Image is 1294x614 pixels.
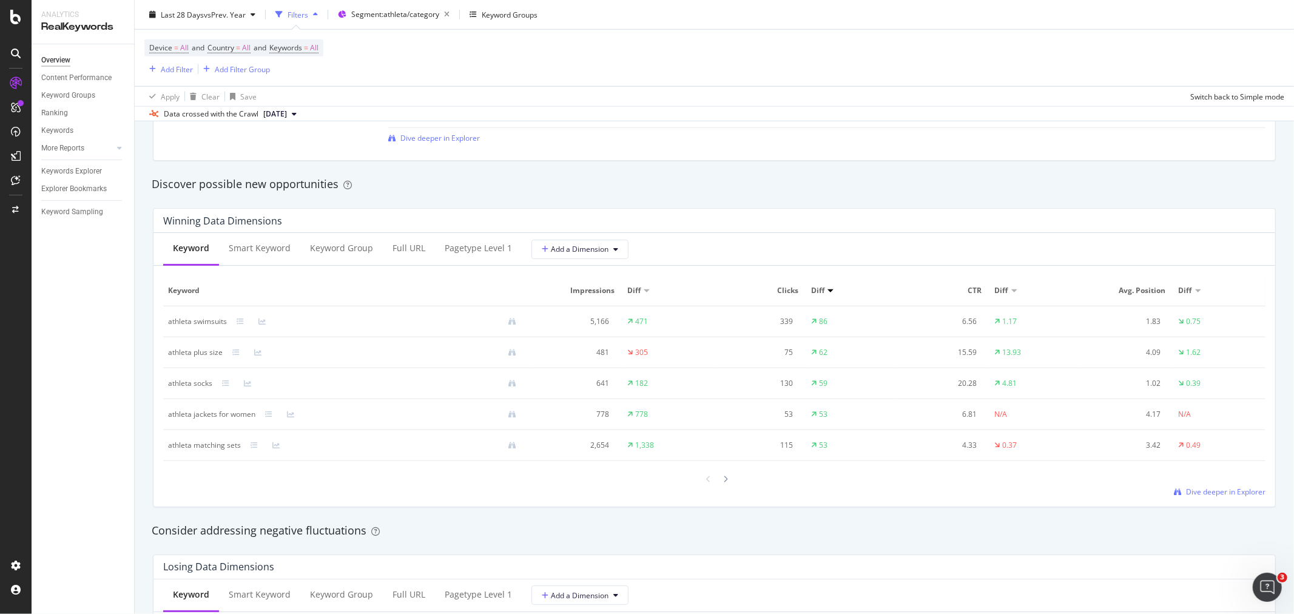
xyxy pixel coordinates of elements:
div: Winning Data Dimensions [163,215,282,227]
div: 86 [819,316,827,327]
button: Add Filter [144,62,193,76]
div: 182 [635,378,648,389]
div: Save [240,91,257,101]
a: Dive deeper in Explorer [388,133,480,143]
span: Dive deeper in Explorer [400,133,480,143]
div: Apply [161,91,180,101]
div: pagetype Level 1 [445,589,512,601]
div: 1,338 [635,440,654,451]
div: 0.49 [1187,440,1201,451]
div: Data crossed with the Crawl [164,109,258,120]
a: Keyword Groups [41,89,126,102]
span: Device [149,42,172,53]
button: Filters [271,5,323,24]
div: 4.17 [1087,409,1161,420]
div: 130 [719,378,793,389]
span: 2025 Sep. 24th [263,109,287,120]
div: Keyword Groups [482,9,537,19]
a: Ranking [41,107,126,120]
div: 339 [719,316,793,327]
a: Explorer Bookmarks [41,183,126,195]
div: N/A [1179,409,1191,420]
div: 5,166 [536,316,610,327]
a: Keywords [41,124,126,137]
div: 4.09 [1087,347,1161,358]
span: Add a Dimension [542,244,608,254]
button: Segment:athleta/category [333,5,454,24]
div: Analytics [41,10,124,20]
div: 20.28 [903,378,977,389]
span: and [254,42,266,53]
div: 53 [819,440,827,451]
div: 0.37 [1003,440,1017,451]
div: Add Filter [161,64,193,74]
div: Overview [41,54,70,67]
span: Keywords [269,42,302,53]
div: athleta matching sets [168,440,241,451]
a: Dive deeper in Explorer [1174,487,1265,497]
div: 115 [719,440,793,451]
span: Keyword [168,285,523,296]
button: Add Filter Group [198,62,270,76]
div: Keyword Groups [41,89,95,102]
div: athleta socks [168,378,212,389]
button: Switch back to Simple mode [1185,87,1284,106]
button: Save [225,87,257,106]
button: [DATE] [258,107,302,121]
span: = [174,42,178,53]
div: 3.42 [1087,440,1161,451]
span: Diff [811,285,824,296]
a: Keyword Sampling [41,206,126,218]
div: athleta swimsuits [168,316,227,327]
span: All [180,39,189,56]
div: Clear [201,91,220,101]
div: Explorer Bookmarks [41,183,107,195]
div: Switch back to Simple mode [1190,91,1284,101]
div: 0.39 [1187,378,1201,389]
div: 305 [635,347,648,358]
div: Keyword Sampling [41,206,103,218]
div: 641 [536,378,610,389]
div: Filters [288,9,308,19]
div: 13.93 [1003,347,1022,358]
div: Add Filter Group [215,64,270,74]
span: All [242,39,251,56]
div: 778 [635,409,648,420]
div: 4.81 [1003,378,1017,389]
span: = [236,42,240,53]
button: Add a Dimension [531,240,628,259]
a: Overview [41,54,126,67]
div: Ranking [41,107,68,120]
div: N/A [995,409,1008,420]
div: 4.33 [903,440,977,451]
div: 62 [819,347,827,358]
span: Avg. Position [1087,285,1165,296]
div: Smart Keyword [229,242,291,254]
a: More Reports [41,142,113,155]
div: 53 [819,409,827,420]
div: 53 [719,409,793,420]
span: Add a Dimension [542,590,608,601]
div: 75 [719,347,793,358]
div: 1.17 [1003,316,1017,327]
div: 6.56 [903,316,977,327]
span: CTR [903,285,982,296]
div: Discover possible new opportunities [152,177,1277,192]
a: Content Performance [41,72,126,84]
button: Add a Dimension [531,585,628,605]
span: Diff [627,285,641,296]
div: 15.59 [903,347,977,358]
span: Dive deeper in Explorer [1186,487,1265,497]
span: vs Prev. Year [204,9,246,19]
div: athleta plus size [168,347,223,358]
button: Apply [144,87,180,106]
span: Diff [995,285,1008,296]
div: 1.62 [1187,347,1201,358]
div: 0.75 [1187,316,1201,327]
div: 481 [536,347,610,358]
div: Keywords Explorer [41,165,102,178]
div: 1.02 [1087,378,1161,389]
div: Content Performance [41,72,112,84]
div: Keyword Group [310,589,373,601]
div: Keyword [173,589,209,601]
